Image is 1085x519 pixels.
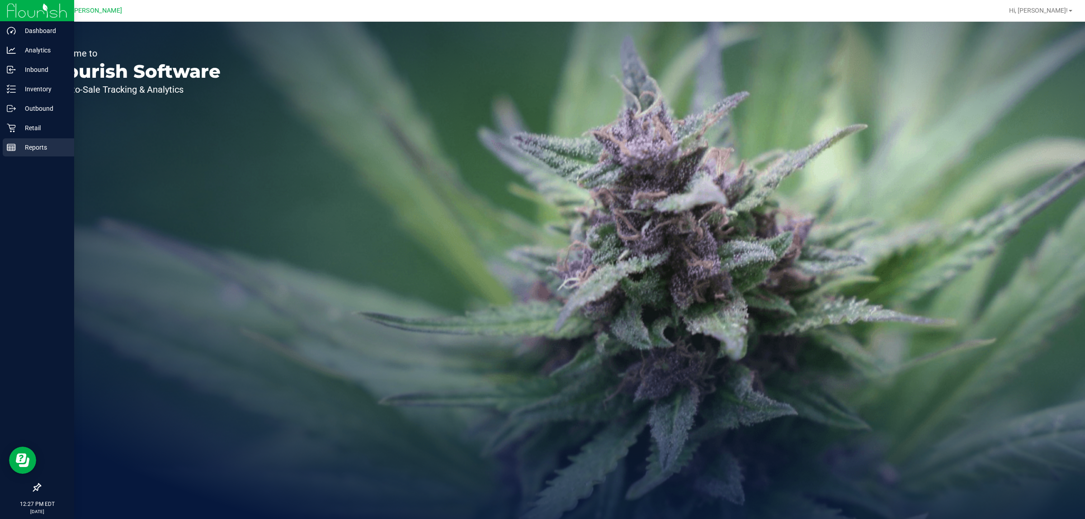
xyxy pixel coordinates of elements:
[16,123,70,133] p: Retail
[16,84,70,94] p: Inventory
[7,104,16,113] inline-svg: Outbound
[49,62,221,80] p: Flourish Software
[16,45,70,56] p: Analytics
[16,103,70,114] p: Outbound
[4,508,70,515] p: [DATE]
[49,49,221,58] p: Welcome to
[16,25,70,36] p: Dashboard
[7,143,16,152] inline-svg: Reports
[1009,7,1068,14] span: Hi, [PERSON_NAME]!
[7,26,16,35] inline-svg: Dashboard
[63,7,122,14] span: Ft. [PERSON_NAME]
[49,85,221,94] p: Seed-to-Sale Tracking & Analytics
[9,447,36,474] iframe: Resource center
[7,123,16,132] inline-svg: Retail
[16,64,70,75] p: Inbound
[4,500,70,508] p: 12:27 PM EDT
[7,65,16,74] inline-svg: Inbound
[7,46,16,55] inline-svg: Analytics
[7,85,16,94] inline-svg: Inventory
[16,142,70,153] p: Reports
